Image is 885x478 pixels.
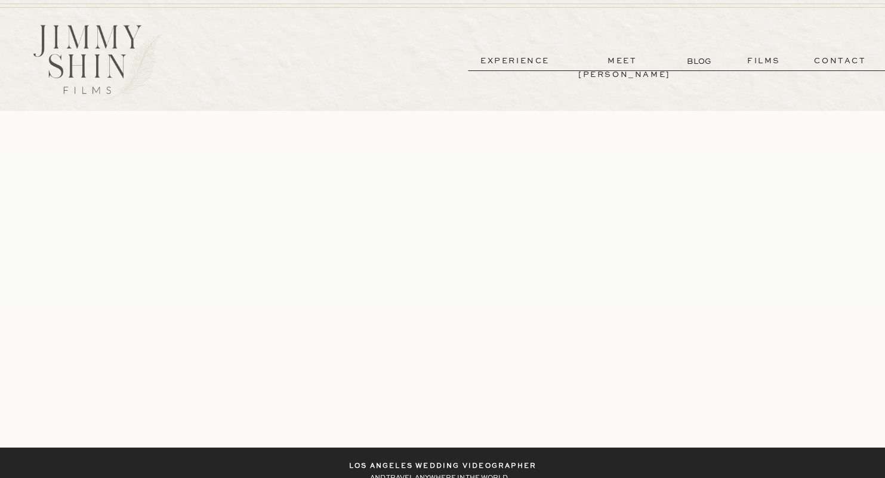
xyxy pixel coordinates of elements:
a: experience [471,54,559,68]
a: films [735,54,793,68]
a: meet [PERSON_NAME] [578,54,667,68]
a: BLOG [687,55,714,67]
b: los angeles wedding videographer [349,463,536,470]
a: contact [797,54,883,68]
